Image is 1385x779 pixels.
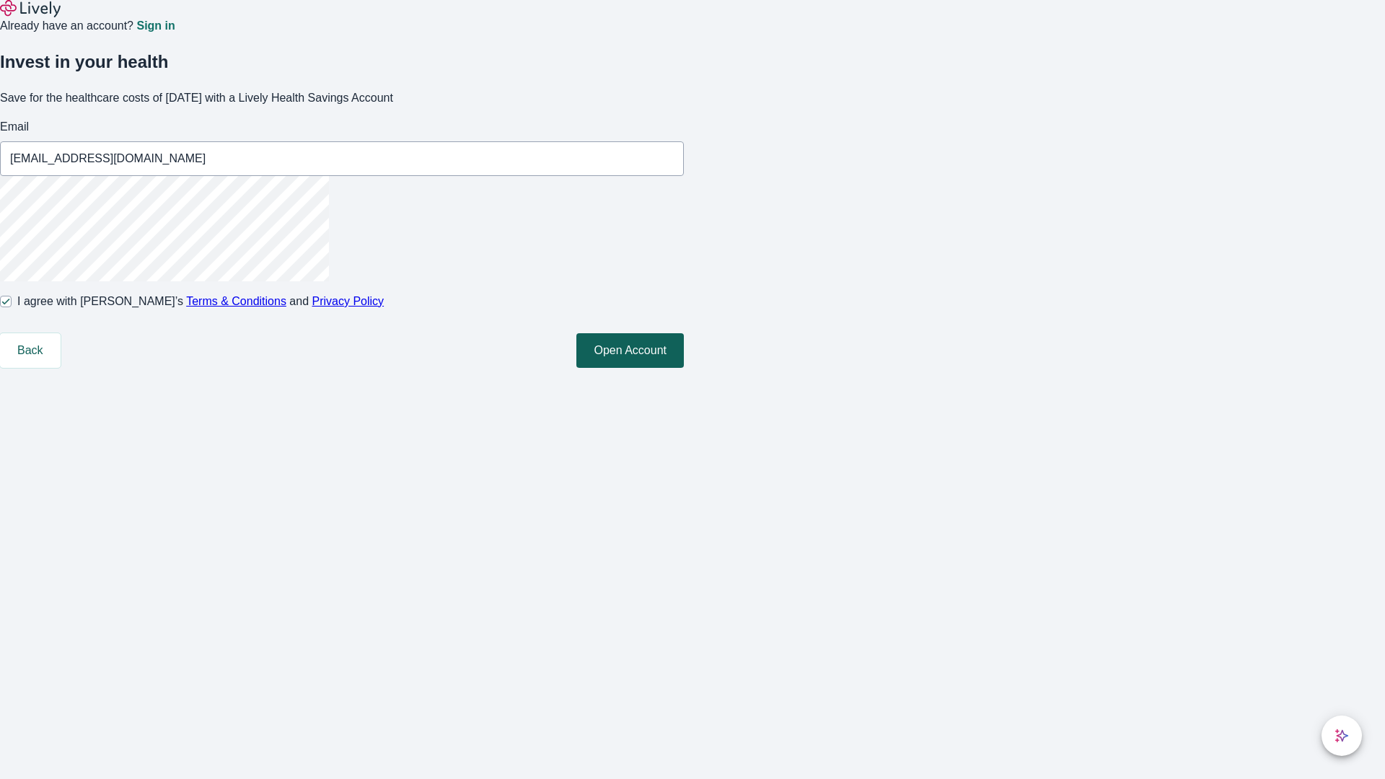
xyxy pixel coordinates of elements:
button: Open Account [576,333,684,368]
svg: Lively AI Assistant [1335,729,1349,743]
a: Sign in [136,20,175,32]
button: chat [1322,716,1362,756]
a: Privacy Policy [312,295,384,307]
span: I agree with [PERSON_NAME]’s and [17,293,384,310]
a: Terms & Conditions [186,295,286,307]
